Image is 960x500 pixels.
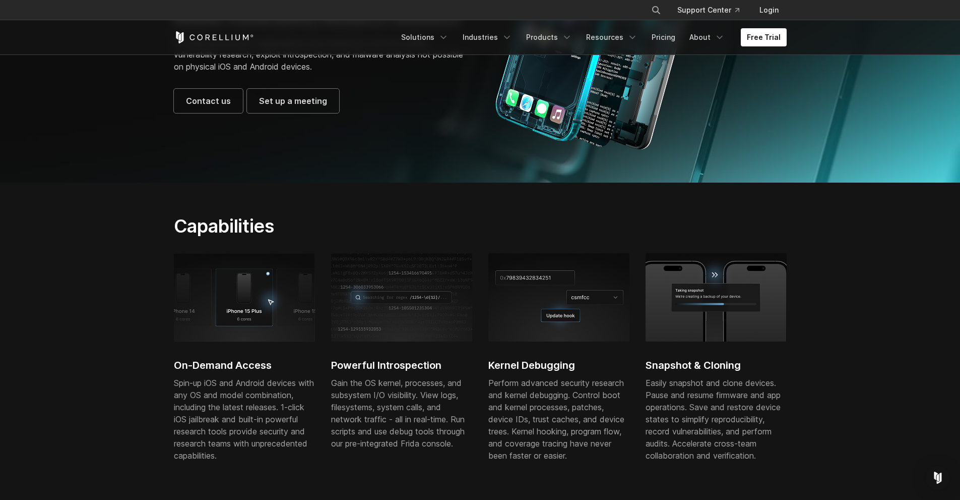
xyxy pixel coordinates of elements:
[926,466,950,490] div: Open Intercom Messenger
[259,95,327,107] span: Set up a meeting
[646,377,787,462] div: Easily snapshot and clone devices. Pause and resume firmware and app operations. Save and restore...
[331,253,472,341] img: Coding illustration
[174,358,315,373] h2: On-Demand Access
[395,28,787,46] div: Navigation Menu
[174,31,254,43] a: Corellium Home
[488,377,629,462] div: Perform advanced security research and kernel debugging. Control boot and kernel processes, patch...
[751,1,787,19] a: Login
[646,358,787,373] h2: Snapshot & Cloning
[331,377,472,450] div: Gain the OS kernel, processes, and subsystem I/O visibility. View logs, filesystems, system calls...
[683,28,731,46] a: About
[646,28,681,46] a: Pricing
[488,358,629,373] h2: Kernel Debugging
[174,377,315,462] div: Spin-up iOS and Android devices with any OS and model combination, including the latest releases....
[741,28,787,46] a: Free Trial
[457,28,518,46] a: Industries
[669,1,747,19] a: Support Center
[488,253,629,341] img: Kernel debugging, update hook
[647,1,665,19] button: Search
[580,28,644,46] a: Resources
[247,89,339,113] a: Set up a meeting
[395,28,455,46] a: Solutions
[331,358,472,373] h2: Powerful Introspection
[520,28,578,46] a: Products
[174,215,575,237] h2: Capabilities
[174,253,315,341] img: iPhone 15 Plus; 6 cores
[639,1,787,19] div: Navigation Menu
[646,253,787,341] img: Process of taking snapshot and creating a backup of the iPhone virtual device.
[174,89,243,113] a: Contact us
[186,95,231,107] span: Contact us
